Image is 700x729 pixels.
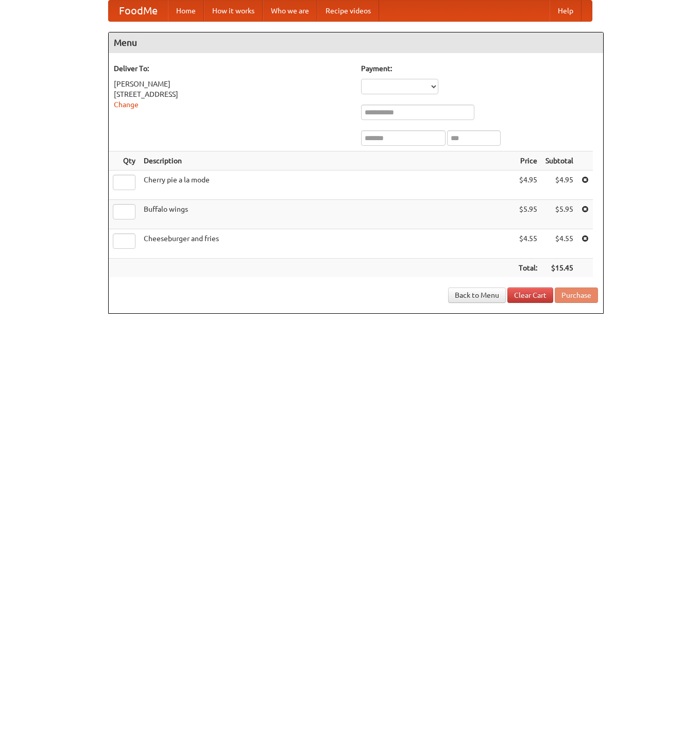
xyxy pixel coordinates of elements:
h5: Payment: [361,63,598,74]
th: Total: [515,259,541,278]
th: Qty [109,151,140,171]
th: Description [140,151,515,171]
a: Change [114,100,139,109]
th: Subtotal [541,151,577,171]
th: $15.45 [541,259,577,278]
div: [PERSON_NAME] [114,79,351,89]
td: $5.95 [541,200,577,229]
a: Back to Menu [448,287,506,303]
a: Help [550,1,582,21]
td: $4.55 [515,229,541,259]
a: Recipe videos [317,1,379,21]
a: Clear Cart [507,287,553,303]
a: Who we are [263,1,317,21]
td: $5.95 [515,200,541,229]
div: [STREET_ADDRESS] [114,89,351,99]
h4: Menu [109,32,603,53]
a: FoodMe [109,1,168,21]
h5: Deliver To: [114,63,351,74]
button: Purchase [555,287,598,303]
td: $4.95 [541,171,577,200]
td: $4.55 [541,229,577,259]
td: Cherry pie a la mode [140,171,515,200]
th: Price [515,151,541,171]
td: Buffalo wings [140,200,515,229]
td: $4.95 [515,171,541,200]
td: Cheeseburger and fries [140,229,515,259]
a: How it works [204,1,263,21]
a: Home [168,1,204,21]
